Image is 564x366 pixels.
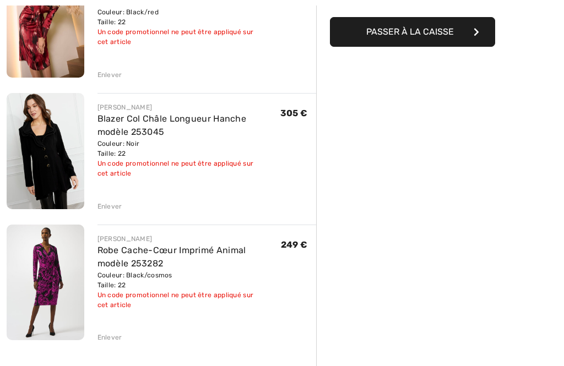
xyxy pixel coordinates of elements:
div: Enlever [97,70,122,80]
span: Passer à la caisse [366,26,454,37]
button: Passer à la caisse [330,17,495,47]
div: [PERSON_NAME] [97,234,281,244]
div: Un code promotionnel ne peut être appliqué sur cet article [97,290,281,310]
img: Robe Cache-Cœur Imprimé Animal modèle 253282 [7,225,84,340]
span: 249 € [281,239,308,250]
div: Couleur: Noir Taille: 22 [97,139,280,159]
img: Blazer Col Châle Longueur Hanche modèle 253045 [7,93,84,209]
div: Enlever [97,332,122,342]
div: Couleur: Black/red Taille: 22 [97,7,281,27]
div: [PERSON_NAME] [97,102,280,112]
a: Robe Cache-Cœur Imprimé Animal modèle 253282 [97,245,246,269]
div: Enlever [97,201,122,211]
div: Un code promotionnel ne peut être appliqué sur cet article [97,27,281,47]
span: 305 € [280,108,308,118]
div: Un code promotionnel ne peut être appliqué sur cet article [97,159,280,178]
div: Couleur: Black/cosmos Taille: 22 [97,270,281,290]
a: Blazer Col Châle Longueur Hanche modèle 253045 [97,113,247,137]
